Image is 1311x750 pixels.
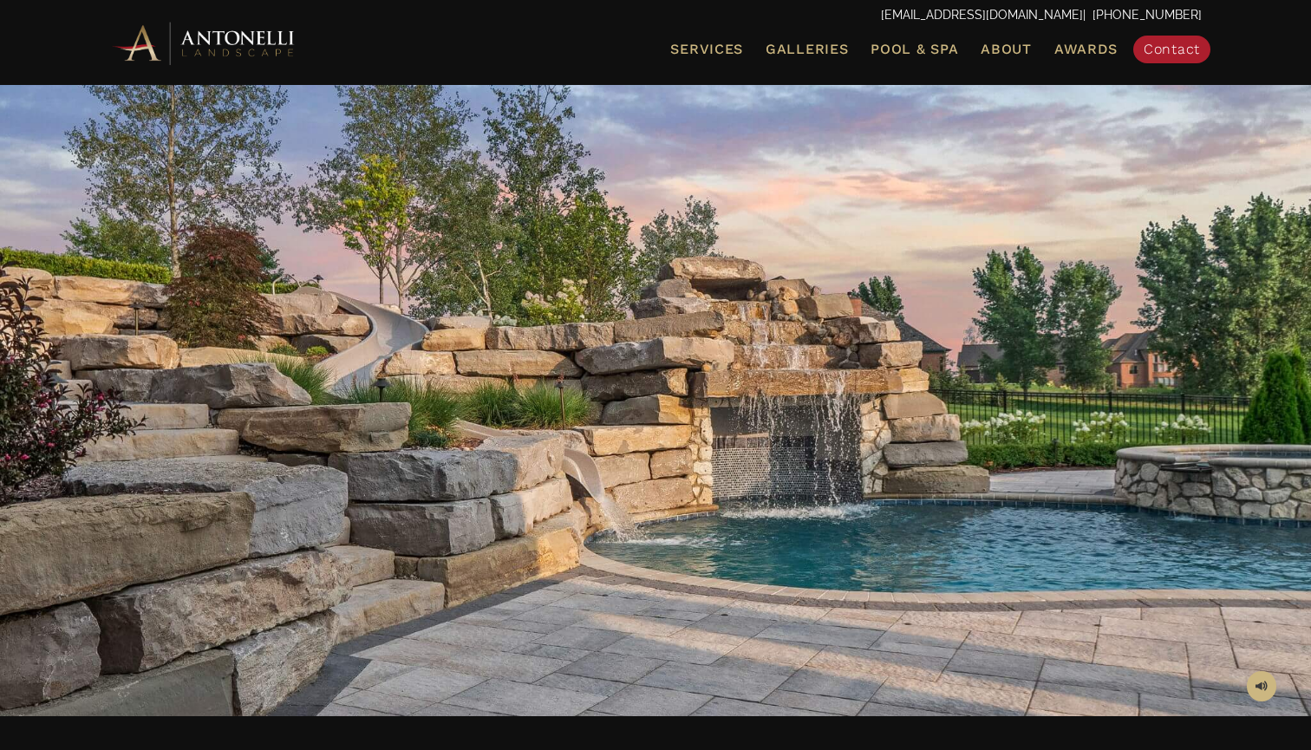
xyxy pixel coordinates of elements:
span: Contact [1144,41,1200,57]
p: | [PHONE_NUMBER] [109,4,1202,27]
span: Awards [1054,41,1118,57]
span: Pool & Spa [871,41,958,57]
a: Pool & Spa [864,38,965,61]
a: Awards [1047,38,1125,61]
a: About [974,38,1039,61]
a: Services [663,38,750,61]
a: Contact [1133,36,1210,63]
span: Galleries [766,41,848,57]
img: Antonelli Horizontal Logo [109,19,300,67]
span: Services [670,42,743,56]
a: [EMAIL_ADDRESS][DOMAIN_NAME] [881,8,1083,22]
a: Galleries [759,38,855,61]
span: About [981,42,1032,56]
